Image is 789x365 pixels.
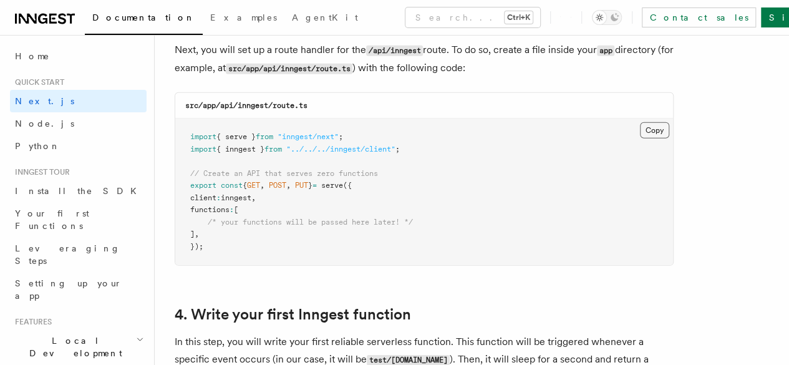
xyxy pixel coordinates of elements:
[203,4,284,34] a: Examples
[286,145,395,153] span: "../../../inngest/client"
[190,193,216,202] span: client
[10,45,147,67] a: Home
[10,334,136,359] span: Local Development
[640,122,669,139] button: Copy
[85,4,203,35] a: Documentation
[190,145,216,153] span: import
[260,181,264,190] span: ,
[195,230,199,238] span: ,
[243,181,247,190] span: {
[10,135,147,157] a: Python
[10,202,147,237] a: Your first Functions
[190,169,378,178] span: // Create an API that serves zero functions
[278,132,339,141] span: "inngest/next"
[247,181,260,190] span: GET
[295,181,308,190] span: PUT
[10,90,147,112] a: Next.js
[10,237,147,272] a: Leveraging Steps
[175,306,411,323] a: 4. Write your first Inngest function
[15,50,50,62] span: Home
[15,119,74,129] span: Node.js
[216,132,256,141] span: { serve }
[10,167,70,177] span: Inngest tour
[226,64,352,74] code: src/app/api/inngest/route.ts
[264,145,282,153] span: from
[15,243,120,266] span: Leveraging Steps
[366,46,423,56] code: /api/inngest
[10,329,147,364] button: Local Development
[15,141,61,151] span: Python
[642,7,756,27] a: Contact sales
[190,230,195,238] span: ]
[286,181,291,190] span: ,
[221,193,251,202] span: inngest
[312,181,317,190] span: =
[221,181,243,190] span: const
[395,145,400,153] span: ;
[505,11,533,24] kbd: Ctrl+K
[175,41,674,77] p: Next, you will set up a route handler for the route. To do so, create a file inside your director...
[185,101,307,110] code: src/app/api/inngest/route.ts
[269,181,286,190] span: POST
[15,186,144,196] span: Install the SDK
[190,205,230,214] span: functions
[10,272,147,307] a: Setting up your app
[308,181,312,190] span: }
[15,96,74,106] span: Next.js
[10,77,64,87] span: Quick start
[292,12,358,22] span: AgentKit
[597,46,614,56] code: app
[405,7,540,27] button: Search...Ctrl+K
[284,4,365,34] a: AgentKit
[592,10,622,25] button: Toggle dark mode
[230,205,234,214] span: :
[234,205,238,214] span: [
[10,180,147,202] a: Install the SDK
[190,242,203,251] span: });
[321,181,343,190] span: serve
[256,132,273,141] span: from
[15,208,89,231] span: Your first Functions
[343,181,352,190] span: ({
[216,145,264,153] span: { inngest }
[92,12,195,22] span: Documentation
[15,278,122,301] span: Setting up your app
[210,12,277,22] span: Examples
[190,132,216,141] span: import
[208,218,413,226] span: /* your functions will be passed here later! */
[216,193,221,202] span: :
[339,132,343,141] span: ;
[251,193,256,202] span: ,
[10,112,147,135] a: Node.js
[190,181,216,190] span: export
[10,317,52,327] span: Features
